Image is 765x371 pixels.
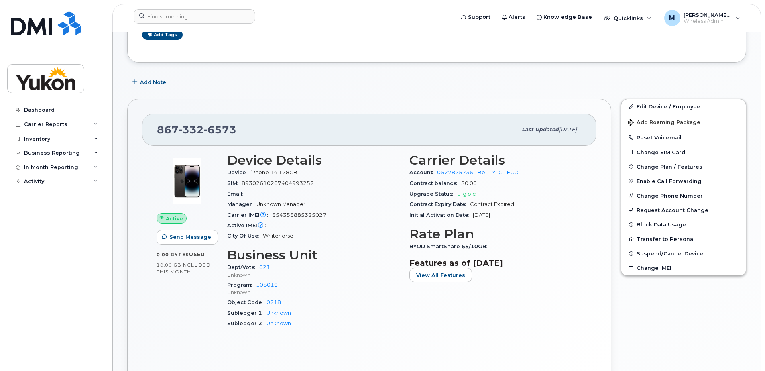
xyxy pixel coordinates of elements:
img: image20231002-3703462-njx0qo.jpeg [163,157,211,205]
span: 6573 [204,124,236,136]
span: Suspend/Cancel Device [637,251,703,257]
a: Support [456,9,496,25]
p: Unknown [227,271,400,278]
span: $0.00 [461,180,477,186]
span: Active IMEI [227,222,270,228]
button: Block Data Usage [621,217,746,232]
a: Alerts [496,9,531,25]
span: Unknown Manager [256,201,305,207]
a: Unknown [267,320,291,326]
span: Carrier IMEI [227,212,272,218]
span: [DATE] [473,212,490,218]
div: Mitchel.Williams [659,10,746,26]
span: Upgrade Status [409,191,457,197]
button: Request Account Change [621,203,746,217]
button: Send Message [157,230,218,245]
button: Enable Call Forwarding [621,174,746,188]
span: Initial Activation Date [409,212,473,218]
span: — [270,222,275,228]
span: 867 [157,124,236,136]
h3: Business Unit [227,248,400,262]
span: Manager [227,201,256,207]
span: Dept/Vote [227,264,259,270]
span: View All Features [416,271,465,279]
h3: Device Details [227,153,400,167]
span: Support [468,13,490,21]
a: Add tags [142,30,183,40]
h3: Carrier Details [409,153,582,167]
span: Wireless Admin [684,18,732,24]
p: Unknown [227,289,400,296]
button: Add Roaming Package [621,114,746,130]
span: Add Note [140,78,166,86]
span: Object Code [227,299,267,305]
span: Contract Expiry Date [409,201,470,207]
span: SIM [227,180,242,186]
a: Knowledge Base [531,9,598,25]
span: — [247,191,252,197]
span: [DATE] [559,126,577,132]
button: Change Phone Number [621,188,746,203]
button: Add Note [127,75,173,89]
span: Subledger 2 [227,320,267,326]
span: included this month [157,262,211,275]
a: 105010 [256,282,278,288]
a: Unknown [267,310,291,316]
span: Send Message [169,233,211,241]
span: Change Plan / Features [637,163,702,169]
button: Reset Voicemail [621,130,746,145]
span: Email [227,191,247,197]
span: Subledger 1 [227,310,267,316]
span: Active [166,215,183,222]
span: Enable Call Forwarding [637,178,702,184]
a: 0218 [267,299,281,305]
button: Change SIM Card [621,145,746,159]
button: Suspend/Cancel Device [621,246,746,261]
span: Whitehorse [263,233,293,239]
span: iPhone 14 128GB [250,169,297,175]
span: 0.00 Bytes [157,252,189,257]
span: 354355885325027 [272,212,326,218]
div: Quicklinks [598,10,657,26]
span: 10.00 GB [157,262,181,268]
h3: Features as of [DATE] [409,258,582,268]
input: Find something... [134,9,255,24]
span: Program [227,282,256,288]
span: BYOD SmartShare 65/10GB [409,243,491,249]
span: used [189,251,205,257]
button: View All Features [409,268,472,282]
span: Account [409,169,437,175]
a: 021 [259,264,270,270]
span: Quicklinks [614,15,643,21]
h3: Rate Plan [409,227,582,241]
span: Device [227,169,250,175]
span: 332 [179,124,204,136]
span: 89302610207404993252 [242,180,314,186]
span: City Of Use [227,233,263,239]
span: [PERSON_NAME].[PERSON_NAME] [684,12,732,18]
button: Change Plan / Features [621,159,746,174]
a: 0527875736 - Bell - YTG - ECO [437,169,519,175]
button: Change IMEI [621,261,746,275]
span: Eligible [457,191,476,197]
span: Last updated [522,126,559,132]
span: Alerts [509,13,525,21]
button: Transfer to Personal [621,232,746,246]
span: Contract balance [409,180,461,186]
span: Add Roaming Package [628,119,700,127]
span: M [669,13,675,23]
span: Knowledge Base [543,13,592,21]
span: Contract Expired [470,201,514,207]
a: Edit Device / Employee [621,99,746,114]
